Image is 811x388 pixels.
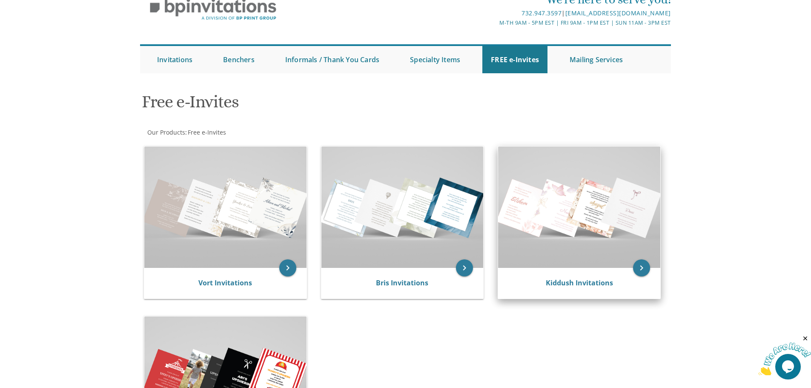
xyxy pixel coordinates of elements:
[401,46,469,73] a: Specialty Items
[758,335,811,375] iframe: chat widget
[142,92,489,118] h1: Free e-Invites
[187,128,226,136] a: Free e-Invites
[146,128,185,136] a: Our Products
[277,46,388,73] a: Informals / Thank You Cards
[456,259,473,276] a: keyboard_arrow_right
[144,147,307,268] img: Vort Invitations
[149,46,201,73] a: Invitations
[522,9,562,17] a: 732.947.3597
[565,9,671,17] a: [EMAIL_ADDRESS][DOMAIN_NAME]
[318,18,671,27] div: M-Th 9am - 5pm EST | Fri 9am - 1pm EST | Sun 11am - 3pm EST
[633,259,650,276] a: keyboard_arrow_right
[546,278,613,287] a: Kiddush Invitations
[561,46,631,73] a: Mailing Services
[215,46,263,73] a: Benchers
[321,147,484,268] img: Bris Invitations
[482,46,547,73] a: FREE e-Invites
[188,128,226,136] span: Free e-Invites
[318,8,671,18] div: |
[376,278,428,287] a: Bris Invitations
[198,278,252,287] a: Vort Invitations
[498,147,660,268] img: Kiddush Invitations
[279,259,296,276] a: keyboard_arrow_right
[140,128,406,137] div: :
